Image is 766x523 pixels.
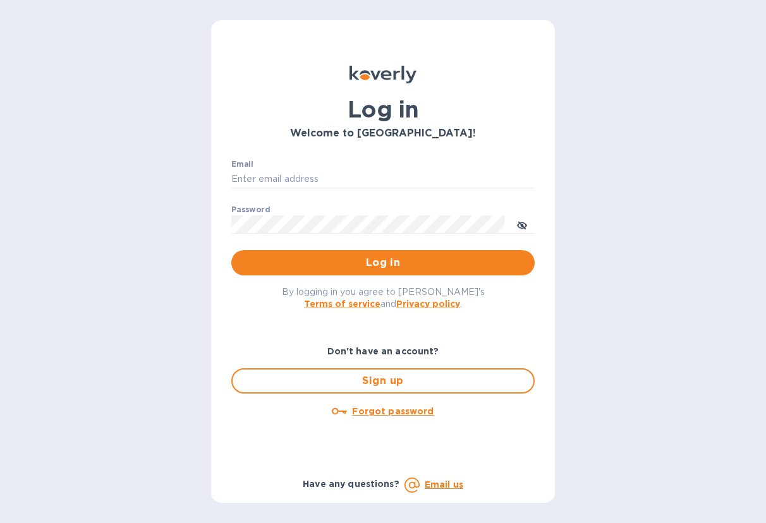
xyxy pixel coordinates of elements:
[327,346,439,356] b: Don't have an account?
[231,160,253,168] label: Email
[241,255,525,270] span: Log in
[231,206,270,213] label: Password
[352,406,434,416] u: Forgot password
[425,479,463,490] a: Email us
[231,96,535,123] h1: Log in
[303,479,399,489] b: Have any questions?
[304,299,380,309] a: Terms of service
[231,250,535,275] button: Log in
[231,128,535,140] h3: Welcome to [GEOGRAPHIC_DATA]!
[350,66,416,83] img: Koverly
[243,373,523,388] span: Sign up
[396,299,460,309] a: Privacy policy
[231,368,535,394] button: Sign up
[282,287,485,309] span: By logging in you agree to [PERSON_NAME]'s and .
[509,212,535,237] button: toggle password visibility
[231,170,535,189] input: Enter email address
